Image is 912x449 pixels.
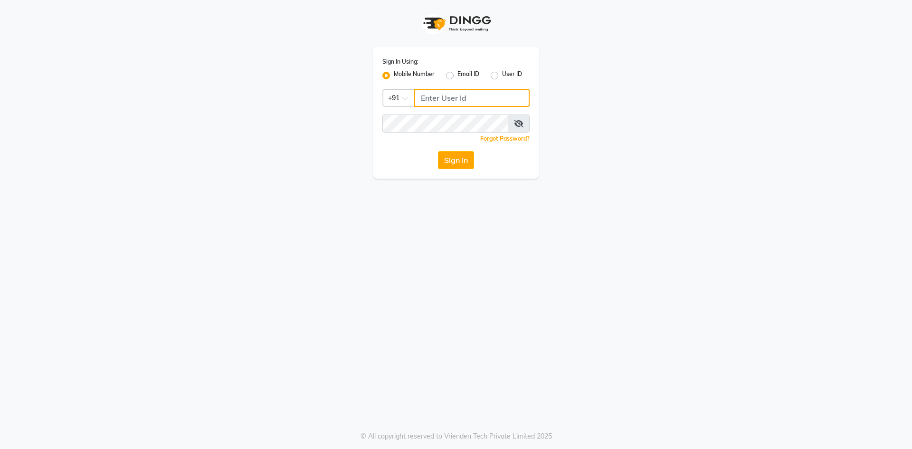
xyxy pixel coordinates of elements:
button: Sign In [438,151,474,169]
label: Mobile Number [394,70,435,81]
label: Email ID [457,70,479,81]
label: Sign In Using: [382,57,418,66]
input: Username [382,115,508,133]
img: logo1.svg [418,10,494,38]
label: User ID [502,70,522,81]
input: Username [414,89,530,107]
a: Forgot Password? [480,135,530,142]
